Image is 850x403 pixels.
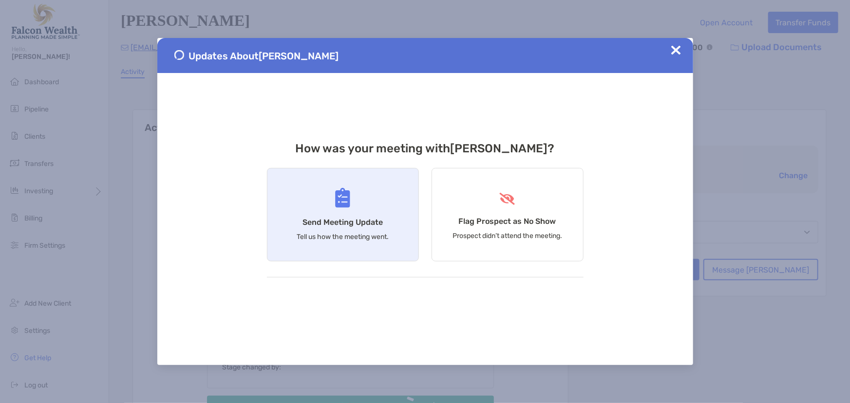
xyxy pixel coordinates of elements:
[671,45,681,55] img: Close Updates Zoe
[267,142,584,155] h3: How was your meeting with [PERSON_NAME] ?
[302,218,383,227] h4: Send Meeting Update
[453,232,562,240] p: Prospect didn’t attend the meeting.
[335,188,350,208] img: Send Meeting Update
[174,50,184,60] img: Send Meeting Update 1
[189,50,339,62] span: Updates About [PERSON_NAME]
[459,217,556,226] h4: Flag Prospect as No Show
[498,193,516,205] img: Flag Prospect as No Show
[297,233,389,241] p: Tell us how the meeting went.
